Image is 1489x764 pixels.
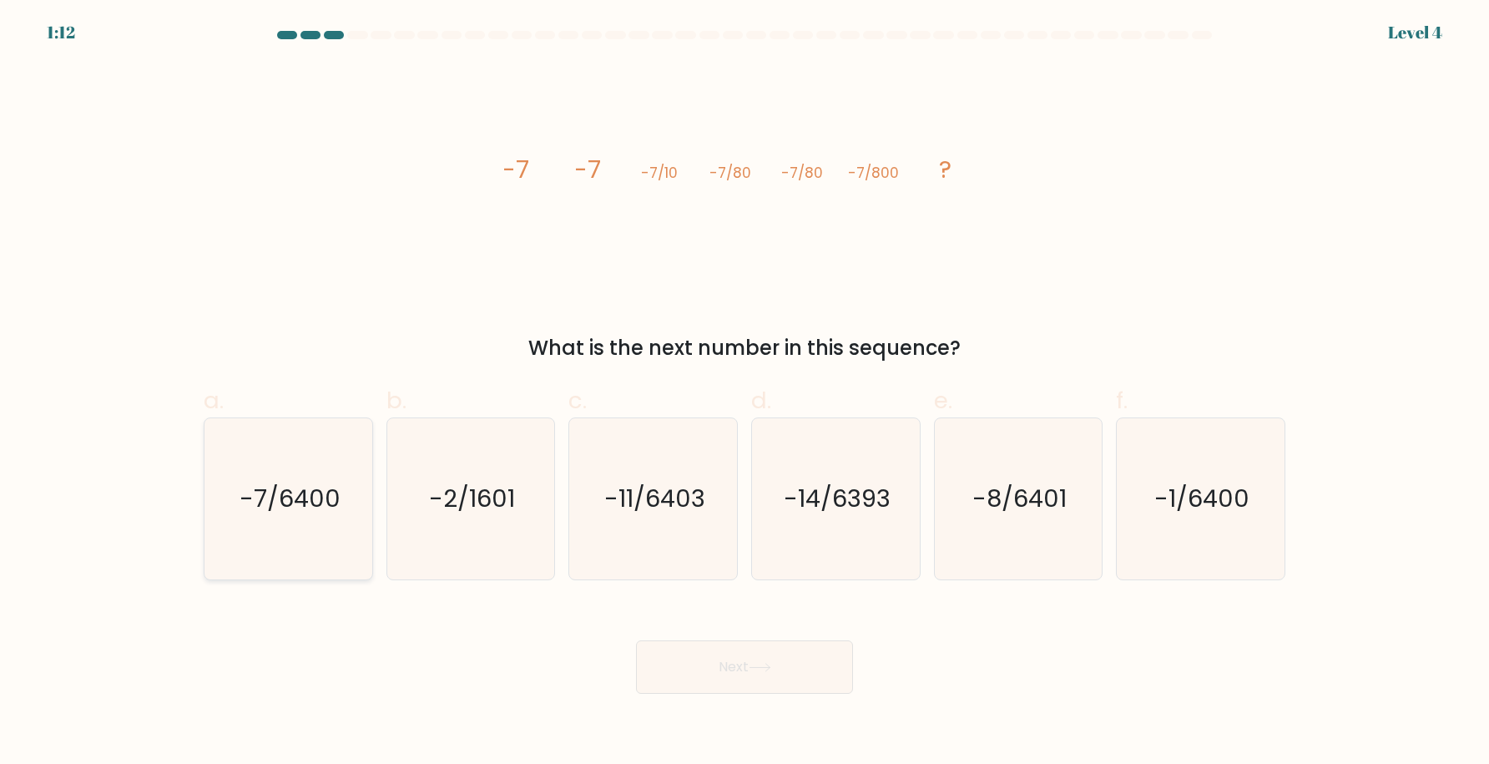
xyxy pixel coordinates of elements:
tspan: -7/10 [641,163,678,183]
span: f. [1116,384,1128,417]
div: 1:12 [47,20,75,45]
span: e. [934,384,952,417]
text: -2/1601 [429,482,515,515]
div: What is the next number in this sequence? [214,333,1275,363]
text: -7/6400 [240,482,341,515]
tspan: -7/800 [848,163,899,183]
span: b. [386,384,406,417]
span: a. [204,384,224,417]
text: -11/6403 [604,482,705,515]
button: Next [636,640,853,694]
tspan: -7/80 [709,163,751,183]
text: -8/6401 [972,482,1067,515]
text: -1/6400 [1155,482,1250,515]
div: Level 4 [1388,20,1442,45]
span: c. [568,384,587,417]
tspan: -7 [574,153,601,186]
tspan: -7 [502,153,529,186]
tspan: ? [939,153,951,186]
text: -14/6393 [784,482,891,515]
span: d. [751,384,771,417]
tspan: -7/80 [781,163,823,183]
